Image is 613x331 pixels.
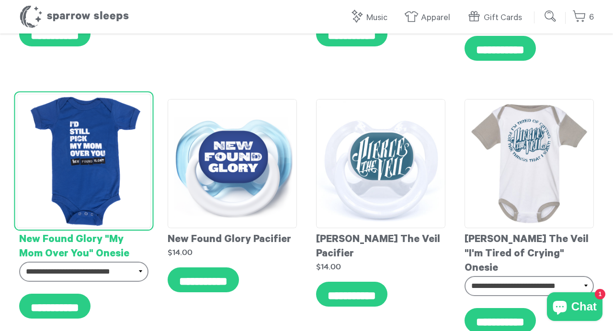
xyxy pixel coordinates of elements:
[17,94,151,228] img: NewFoundGlory-Onesie_grande.png
[465,99,594,228] img: PierceTheVeild-Onesie-I_mtiredofCrying_grande.jpg
[467,8,527,28] a: Gift Cards
[404,8,455,28] a: Apparel
[541,7,560,26] input: Submit
[544,292,605,323] inbox-online-store-chat: Shopify online store chat
[19,5,129,29] h1: Sparrow Sleeps
[19,228,148,262] div: New Found Glory "My Mom Over You" Onesie
[168,228,297,247] div: New Found Glory Pacifier
[350,8,392,28] a: Music
[168,99,297,228] img: NewFoundGloryPacifier_grande.png
[316,263,341,271] strong: $14.00
[168,248,193,256] strong: $14.00
[465,228,594,276] div: [PERSON_NAME] The Veil "I'm Tired of Crying" Onesie
[316,228,445,262] div: [PERSON_NAME] The Veil Pacifier
[572,7,594,28] a: 6
[316,99,445,228] img: PierceTheVeilPacifier_grande.jpg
